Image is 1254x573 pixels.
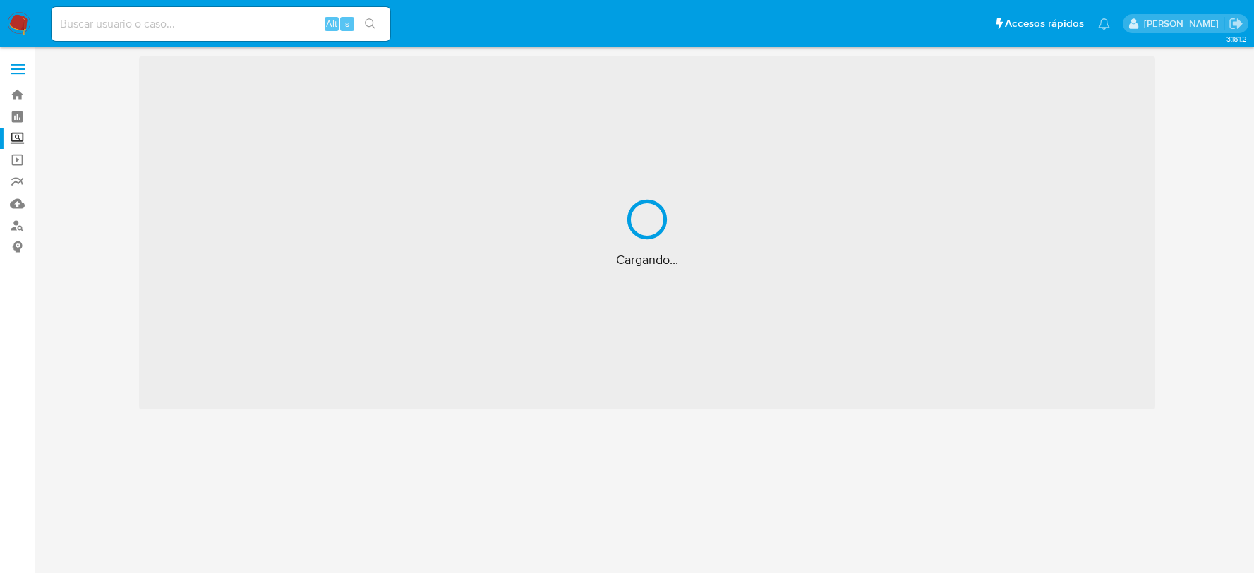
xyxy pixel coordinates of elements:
button: search-icon [356,14,385,34]
span: Alt [326,17,337,30]
input: Buscar usuario o caso... [52,15,390,33]
a: Salir [1229,16,1243,31]
a: Notificaciones [1098,18,1110,30]
span: Accesos rápidos [1005,16,1084,31]
span: s [345,17,349,30]
span: Cargando... [616,251,678,268]
p: dalia.goicochea@mercadolibre.com.mx [1144,17,1224,30]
